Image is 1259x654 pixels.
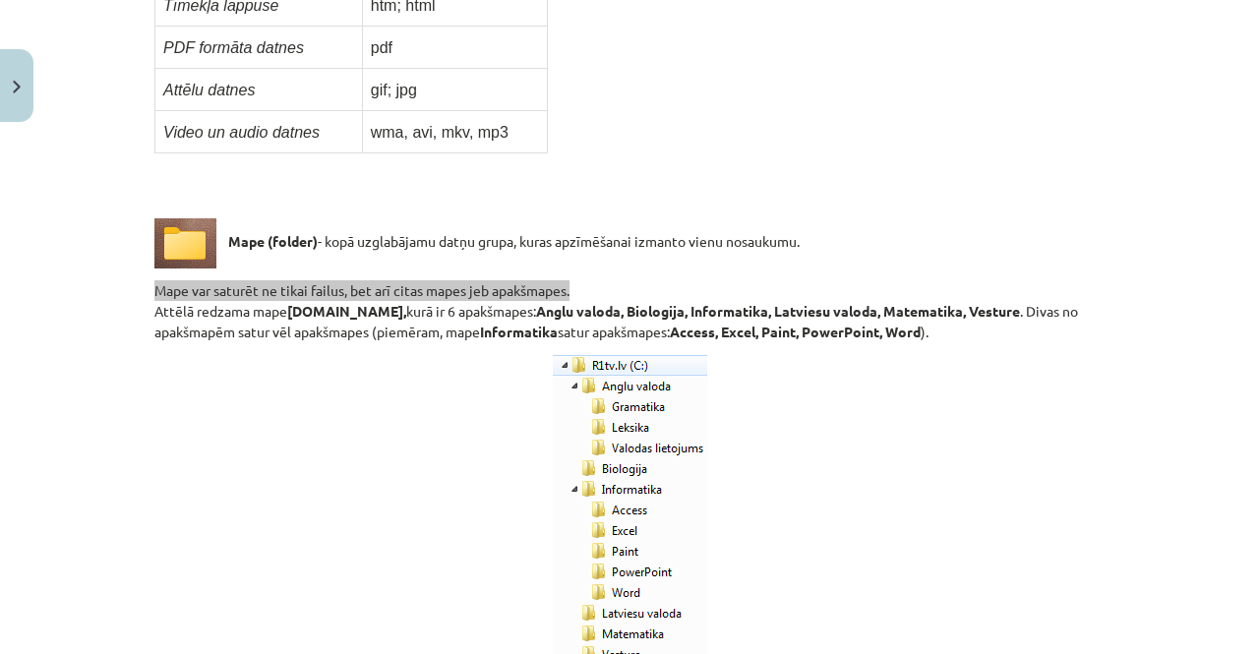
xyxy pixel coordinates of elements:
span: wma, avi, mkv, mp3 [371,124,509,141]
span: pdf [371,39,392,56]
strong: Mape (folder) [228,232,318,250]
p: Mape var saturēt ne tikai failus, bet arī citas mapes jeb apakšmapes. Attēlā redzama mape kurā ir... [154,280,1105,342]
img: icon-close-lesson-0947bae3869378f0d4975bcd49f059093ad1ed9edebbc8119c70593378902aed.svg [13,81,21,93]
strong: Informatika [480,323,558,340]
span: PDF formāta datnes [163,39,304,56]
span: Video un audio datnes [163,124,320,141]
span: Attēlu datnes [163,82,255,98]
strong: [DOMAIN_NAME], [287,302,406,320]
span: gif; jpg [371,82,417,98]
strong: Access, Excel, Paint, PowerPoint, Word [670,323,921,340]
p: - kopā uzglabājamu datņu grupa, kuras apzīmēšanai izmanto vienu nosaukumu. [154,218,1105,268]
strong: Anglu valoda, Biologija, Informatika, Latviesu valoda, Matematika, Vesture [536,302,1020,320]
